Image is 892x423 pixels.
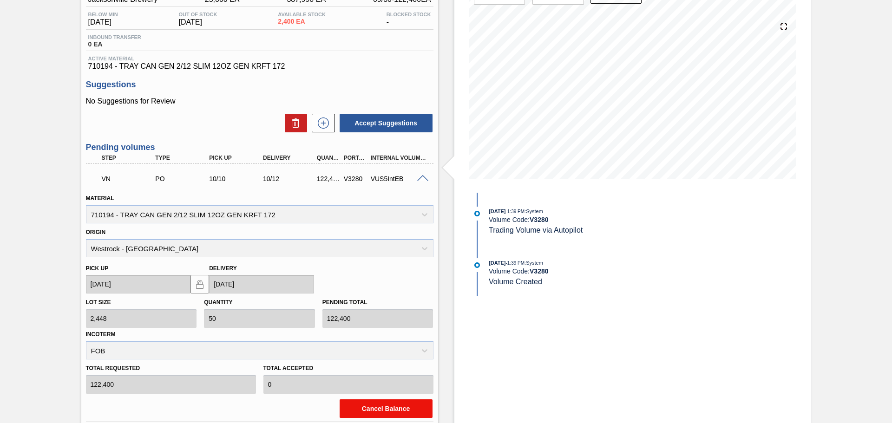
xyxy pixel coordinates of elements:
span: Volume Created [489,278,542,286]
span: [DATE] [179,18,217,26]
img: atual [474,211,480,216]
div: - [384,12,433,26]
button: Cancel Balance [340,399,433,418]
label: Lot size [86,299,111,306]
span: Available Stock [278,12,326,17]
label: Delivery [209,265,237,272]
span: Out Of Stock [179,12,217,17]
span: 710194 - TRAY CAN GEN 2/12 SLIM 12OZ GEN KRFT 172 [88,62,431,71]
span: - 1:39 PM [506,209,525,214]
input: mm/dd/yyyy [86,275,191,293]
h3: Suggestions [86,80,433,90]
input: mm/dd/yyyy [209,275,314,293]
span: [DATE] [489,208,505,214]
div: Accept Suggestions [335,113,433,133]
label: Quantity [204,299,232,306]
label: Total Accepted [263,362,433,375]
span: [DATE] [489,260,505,266]
span: Active Material [88,56,431,61]
button: Accept Suggestions [340,114,433,132]
span: Below Min [88,12,118,17]
div: Portal Volume [341,155,369,161]
strong: V 3280 [530,267,549,275]
span: Trading Volume via Autopilot [489,226,583,234]
label: Total Requested [86,362,256,375]
span: - 1:39 PM [506,260,525,266]
h3: Pending volumes [86,143,433,152]
label: Pending total [322,299,367,306]
div: Type [153,155,213,161]
span: Blocked Stock [387,12,431,17]
div: Volume Code: [489,267,709,275]
button: locked [190,275,209,293]
p: VN [102,175,157,182]
div: 122,400 [315,175,342,182]
div: VUS5IntEB [368,175,429,182]
label: Origin [86,229,106,235]
img: locked [194,279,205,290]
label: Incoterm [86,331,116,338]
p: No Suggestions for Review [86,97,433,105]
div: Step [99,155,160,161]
span: [DATE] [88,18,118,26]
span: Inbound Transfer [88,34,141,40]
div: Internal Volume Id [368,155,429,161]
span: 2,400 EA [278,18,326,25]
img: atual [474,262,480,268]
div: 10/12/2025 [261,175,321,182]
div: Volume Code: [489,216,709,223]
span: : System [525,208,543,214]
label: Material [86,195,114,202]
label: Pick up [86,265,109,272]
span: 0 EA [88,41,141,48]
strong: V 3280 [530,216,549,223]
div: Delivery [261,155,321,161]
div: Quantity [315,155,342,161]
div: Pick up [207,155,267,161]
div: 10/10/2025 [207,175,267,182]
div: Trading Volume [99,169,160,189]
div: New suggestion [307,114,335,132]
div: V3280 [341,175,369,182]
div: Purchase order [153,175,213,182]
div: Delete Suggestions [280,114,307,132]
span: : System [525,260,543,266]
